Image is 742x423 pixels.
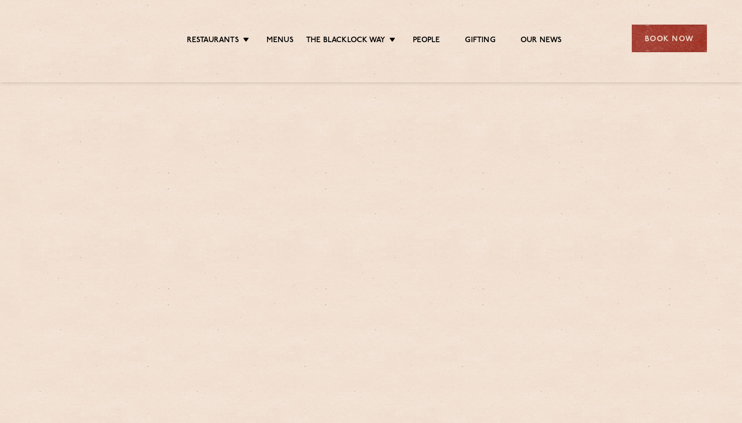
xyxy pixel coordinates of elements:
div: Book Now [632,25,707,52]
a: Menus [267,36,294,47]
a: Gifting [465,36,495,47]
a: Restaurants [187,36,239,47]
a: Our News [521,36,562,47]
a: The Blacklock Way [306,36,385,47]
img: svg%3E [36,10,122,67]
a: People [413,36,440,47]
